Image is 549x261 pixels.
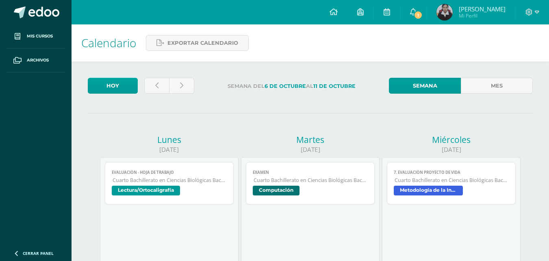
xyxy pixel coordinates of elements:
span: Cuarto Bachillerato en Ciencias Biológicas Bach. CCLL en Ciencias Biológicas [254,177,367,184]
div: [DATE] [100,145,239,154]
div: [DATE] [382,145,521,154]
span: Exportar calendario [167,35,238,50]
a: Semana [389,78,461,94]
span: Calendario [81,35,136,50]
a: ExamenCuarto Bachillerato en Ciencias Biológicas Bach. CCLL en Ciencias BiológicasComputación [246,162,374,204]
div: Miércoles [382,134,521,145]
div: [DATE] [241,145,380,154]
div: Martes [241,134,380,145]
span: Computación [253,186,299,195]
a: 7. Evaluación Proyecto de vidaCuarto Bachillerato en Ciencias Biológicas Bach. CCLL en Ciencias B... [387,162,515,204]
span: Archivos [27,57,49,64]
strong: 6 de Octubre [265,83,306,89]
a: Exportar calendario [146,35,249,51]
span: EVALUACIÓN - HOJA DE TRABAJO [112,170,226,175]
a: Archivos [7,48,65,72]
a: Mis cursos [7,24,65,48]
strong: 11 de Octubre [313,83,356,89]
span: Mis cursos [27,33,53,39]
span: 7. Evaluación Proyecto de vida [394,170,508,175]
span: Lectura/Ortocaligrafía [112,186,180,195]
a: Hoy [88,78,138,94]
span: Mi Perfil [459,12,506,19]
span: 1 [413,11,422,20]
span: Examen [253,170,367,175]
span: [PERSON_NAME] [459,5,506,13]
span: Cuarto Bachillerato en Ciencias Biológicas Bach. CCLL en Ciencias Biológicas [113,177,226,184]
label: Semana del al [201,78,382,94]
span: Cerrar panel [23,250,54,256]
a: Mes [461,78,533,94]
a: EVALUACIÓN - HOJA DE TRABAJOCuarto Bachillerato en Ciencias Biológicas Bach. CCLL en Ciencias Bio... [105,162,233,204]
span: Cuarto Bachillerato en Ciencias Biológicas Bach. CCLL en Ciencias Biológicas [395,177,508,184]
div: Lunes [100,134,239,145]
img: 811eb68172a1c09fc9ed1ddb262b7c89.png [436,4,453,20]
span: Metodología de la Investigación [394,186,463,195]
